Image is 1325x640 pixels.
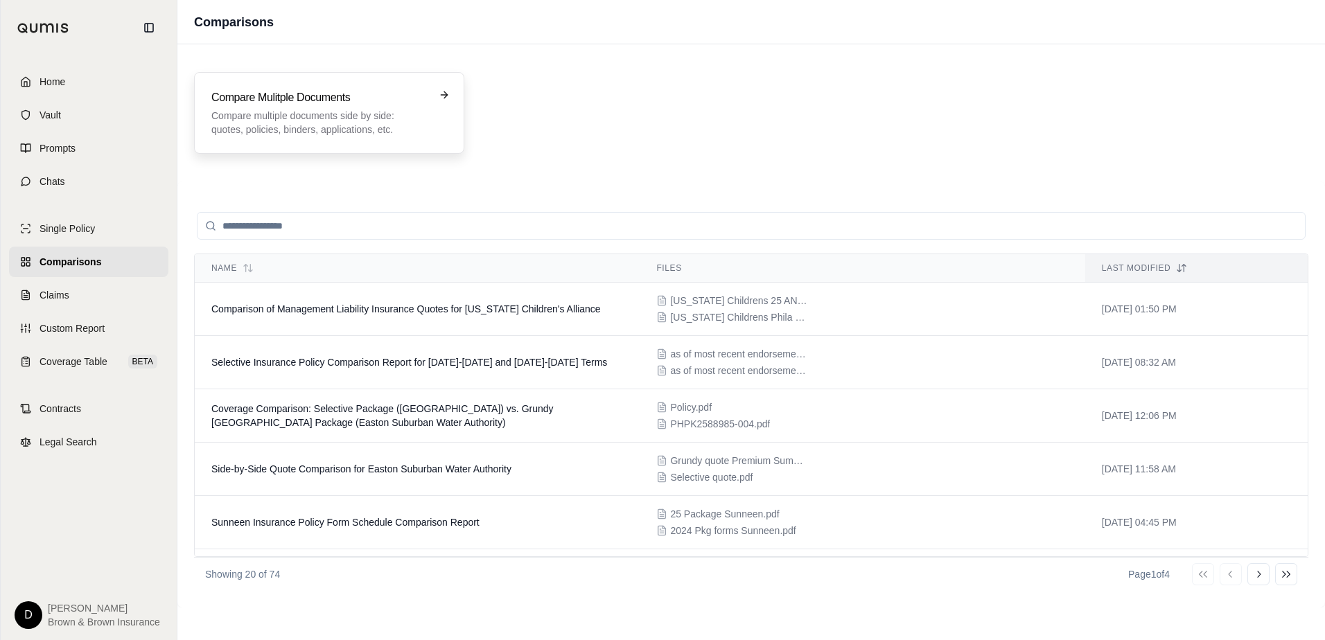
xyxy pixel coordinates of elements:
div: D [15,601,42,629]
td: [DATE] 11:58 AM [1085,443,1308,496]
td: [DATE] 12:06 PM [1085,389,1308,443]
a: Legal Search [9,427,168,457]
th: Files [640,254,1085,283]
h3: Compare Mulitple Documents [211,89,428,106]
h1: Comparisons [194,12,274,32]
span: BETA [128,355,157,368]
span: Custom Report [40,321,105,335]
span: as of most recent endorsement on 24-25 term.pdf [670,347,809,361]
span: Sunneen Insurance Policy Form Schedule Comparison Report [211,517,480,528]
span: Coverage Table [40,355,107,368]
td: [DATE] 04:40 PM [1085,549,1308,603]
span: Comparison of Management Liability Insurance Quotes for Ohio Children's Alliance [211,303,601,314]
span: Contracts [40,402,81,416]
a: Chats [9,166,168,197]
div: Name [211,263,623,274]
p: Showing 20 of 74 [205,567,280,581]
span: Claims [40,288,69,302]
span: Policy.pdf [670,400,712,414]
a: Home [9,66,168,97]
img: Qumis Logo [17,23,69,33]
button: Collapse sidebar [138,17,160,39]
a: Single Policy [9,213,168,244]
p: Compare multiple documents side by side: quotes, policies, binders, applications, etc. [211,109,428,136]
span: Coverage Comparison: Selective Package (Buckingham Township) vs. Grundy Philadelphia Package (Eas... [211,403,554,428]
span: Grundy quote Premium Summary Renewal - Alternate.pdf [670,454,809,468]
td: [DATE] 01:50 PM [1085,283,1308,336]
span: as of most recent endorsement on 25-26 term.pdf [670,364,809,377]
span: Ohio Childrens 25 ANI Quote.PDF [670,294,809,308]
span: Selective Insurance Policy Comparison Report for 2024-2025 and 2025-2026 Terms [211,357,607,368]
div: Last modified [1102,263,1291,274]
span: PHPK2588985-004.pdf [670,417,770,431]
span: Comparisons [40,255,101,269]
span: Selective quote.pdf [670,470,753,484]
td: [DATE] 04:45 PM [1085,496,1308,549]
span: Home [40,75,65,89]
a: Vault [9,100,168,130]
a: Comparisons [9,247,168,277]
span: Side-by-Side Quote Comparison for Easton Suburban Water Authority [211,463,511,474]
a: Claims [9,280,168,310]
span: Chats [40,175,65,188]
a: Prompts [9,133,168,163]
span: [PERSON_NAME] [48,601,160,615]
span: Ohio Childrens Phila quote.pdf [670,310,809,324]
span: Brown & Brown Insurance [48,615,160,629]
span: Prompts [40,141,76,155]
td: [DATE] 08:32 AM [1085,336,1308,389]
span: Single Policy [40,222,95,235]
span: Vault [40,108,61,122]
a: Custom Report [9,313,168,344]
span: Legal Search [40,435,97,449]
a: Coverage TableBETA [9,346,168,377]
span: 25 Package Sunneen.pdf [670,507,779,521]
a: Contracts [9,393,168,424]
span: 2024 Pkg forms Sunneen.pdf [670,524,796,537]
div: Page 1 of 4 [1128,567,1170,581]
